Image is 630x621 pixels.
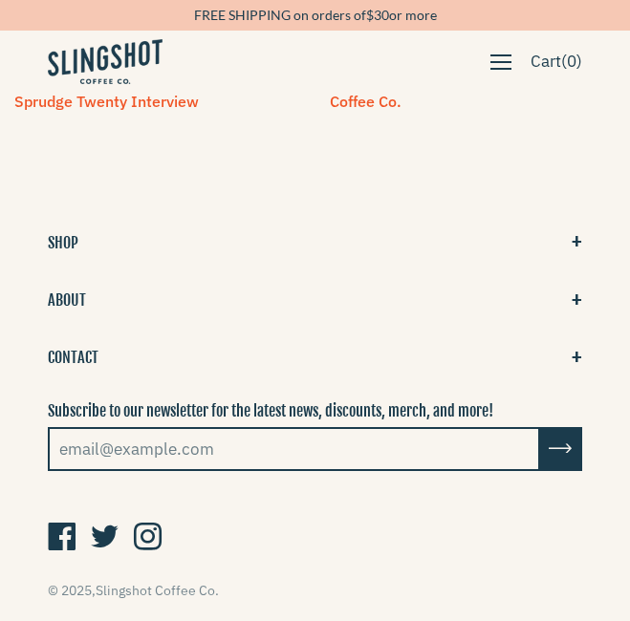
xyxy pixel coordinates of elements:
span: 0 [567,51,576,72]
p: Subscribe to our newsletter for the latest news, discounts, merch, and more! [48,400,582,421]
span: 30 [374,7,389,23]
a: Cart(0) [521,39,592,84]
button: ABOUT [48,285,582,315]
span: ) [576,49,582,75]
input: email@example.com [48,427,540,471]
button: SHOP [48,227,582,258]
a: Slingshot Coffee Co. [96,582,219,599]
span: ( [561,49,567,75]
button: CONTACT [48,342,582,373]
span: © 2025, [48,582,219,599]
span: $ [366,7,374,23]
